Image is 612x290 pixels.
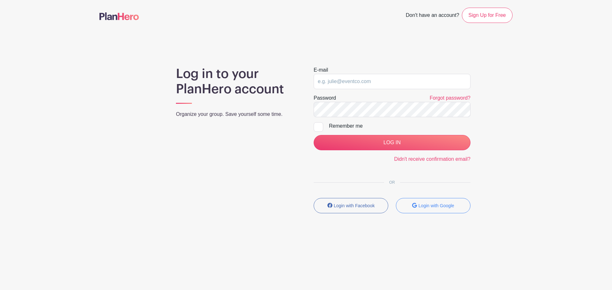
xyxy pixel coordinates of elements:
label: E-mail [314,66,328,74]
button: Login with Facebook [314,198,388,213]
img: logo-507f7623f17ff9eddc593b1ce0a138ce2505c220e1c5a4e2b4648c50719b7d32.svg [99,12,139,20]
p: Organize your group. Save yourself some time. [176,110,298,118]
h1: Log in to your PlanHero account [176,66,298,97]
a: Didn't receive confirmation email? [394,156,470,162]
input: LOG IN [314,135,470,150]
small: Login with Facebook [334,203,375,208]
a: Forgot password? [430,95,470,101]
input: e.g. julie@eventco.com [314,74,470,89]
button: Login with Google [396,198,470,213]
span: Don't have an account? [406,9,459,23]
a: Sign Up for Free [462,8,513,23]
small: Login with Google [419,203,454,208]
label: Password [314,94,336,102]
span: OR [384,180,400,185]
div: Remember me [329,122,470,130]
